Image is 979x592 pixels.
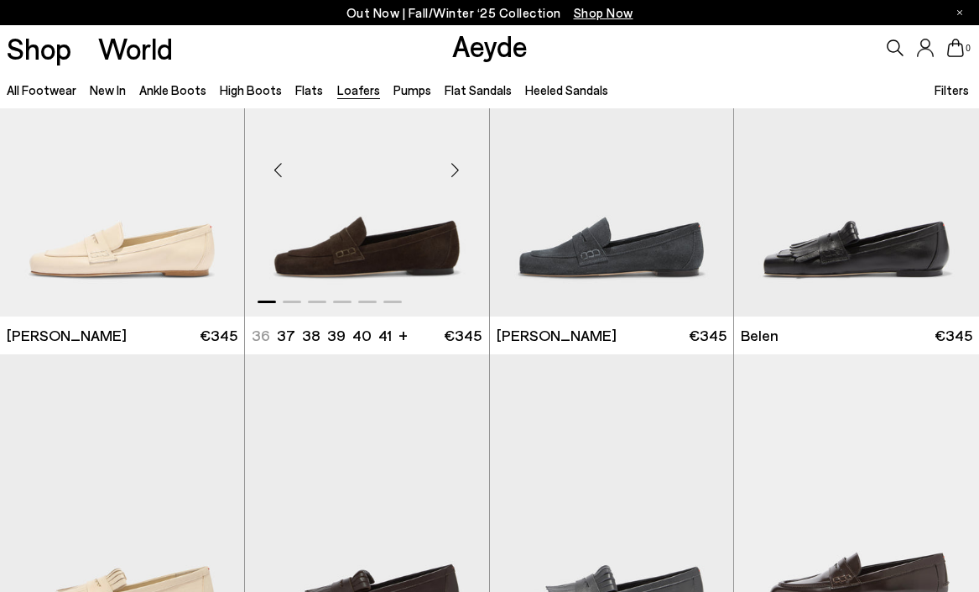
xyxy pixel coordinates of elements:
[200,325,237,346] span: €345
[935,325,972,346] span: €345
[398,323,408,346] li: +
[352,325,372,346] li: 40
[741,325,779,346] span: Belen
[378,325,392,346] li: 41
[295,82,323,97] a: Flats
[346,3,633,24] p: Out Now | Fall/Winter ‘25 Collection
[220,82,282,97] a: High Boots
[490,317,734,354] a: [PERSON_NAME] €345
[245,9,489,317] div: 1 / 6
[245,9,489,317] img: Lana Suede Loafers
[964,44,972,53] span: 0
[90,82,126,97] a: New In
[277,325,295,346] li: 37
[689,325,726,346] span: €345
[7,34,71,63] a: Shop
[452,28,528,63] a: Aeyde
[574,5,633,20] span: Navigate to /collections/new-in
[947,39,964,57] a: 0
[302,325,320,346] li: 38
[393,82,431,97] a: Pumps
[139,82,206,97] a: Ankle Boots
[7,82,76,97] a: All Footwear
[497,325,617,346] span: [PERSON_NAME]
[7,325,127,346] span: [PERSON_NAME]
[445,82,512,97] a: Flat Sandals
[430,144,481,195] div: Next slide
[245,9,489,317] a: Next slide Previous slide
[252,325,387,346] ul: variant
[245,317,489,354] a: 36 37 38 39 40 41 + €345
[444,325,482,346] span: €345
[490,9,734,317] img: Lana Suede Loafers
[327,325,346,346] li: 39
[935,82,969,97] span: Filters
[253,144,304,195] div: Previous slide
[337,82,380,97] a: Loafers
[98,34,173,63] a: World
[525,82,608,97] a: Heeled Sandals
[734,9,979,317] img: Belen Tassel Loafers
[734,317,979,354] a: Belen €345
